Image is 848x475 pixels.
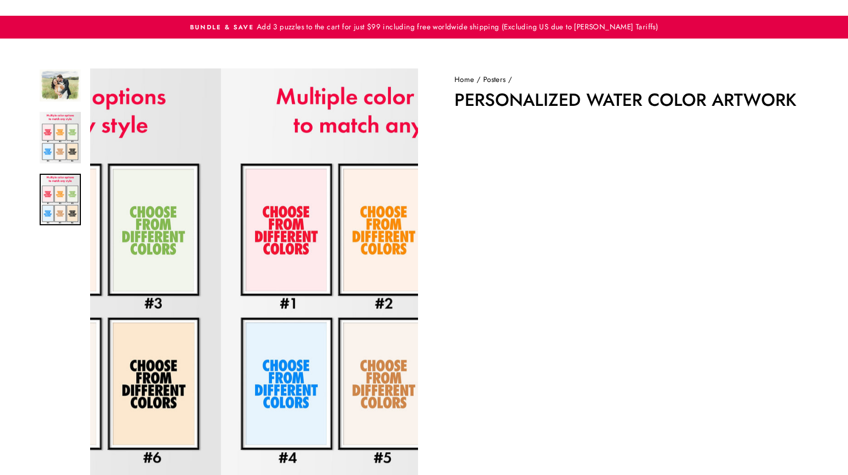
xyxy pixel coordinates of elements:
[40,69,81,102] img: Personalized Water Color Artwork
[508,74,512,85] span: /
[190,23,254,31] span: Bundle & Save
[477,74,480,85] span: /
[454,74,809,86] nav: breadcrumbs
[254,21,658,32] span: Add 3 puzzles to the cart for just $99 including free worldwide shipping (Excluding US due to [PE...
[454,74,474,85] a: Home
[41,21,807,33] a: Bundle & SaveAdd 3 puzzles to the cart for just $99 including free worldwide shipping (Excluding ...
[483,74,506,85] a: Posters
[454,91,809,109] h1: Personalized Water Color Artwork
[40,112,81,163] img: Personalized Water Color Artwork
